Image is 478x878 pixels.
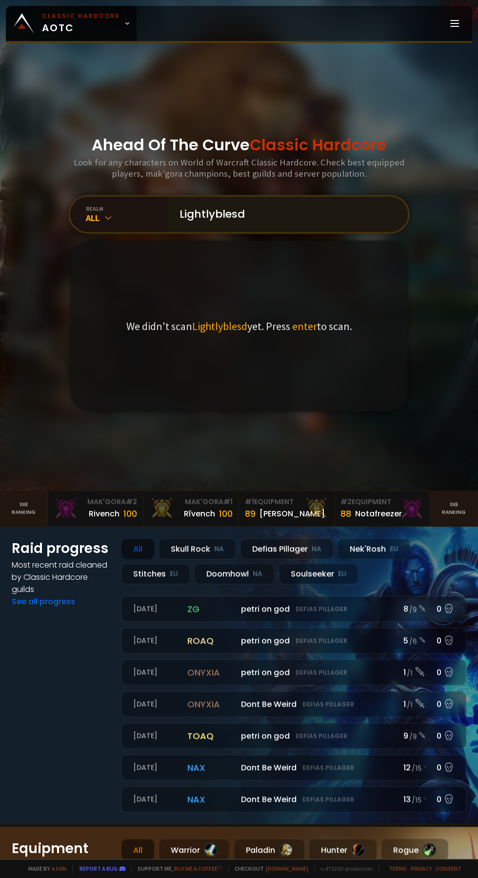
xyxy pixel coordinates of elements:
div: 100 [123,507,137,520]
a: Report a bug [80,865,118,872]
div: Rivench [89,508,119,520]
div: Warrior [159,838,230,861]
div: Doomhowl [194,563,275,584]
div: All [121,538,155,559]
div: All [86,212,168,224]
small: Classic Hardcore [42,12,120,20]
div: Stitches [121,563,190,584]
h1: Ahead Of The Curve [92,133,386,157]
div: Defias Pillager [240,538,334,559]
a: [DATE]toaqpetri on godDefias Pillager9 /90 [121,723,466,749]
div: Nek'Rosh [338,538,410,559]
div: All [121,838,155,861]
a: a fan [52,865,66,872]
a: Terms [389,865,407,872]
input: Search a character... [174,197,396,232]
h1: Raid progress [12,538,109,559]
span: v. d752d5 - production [314,865,373,872]
a: Seeranking [430,491,478,526]
div: Mak'Gora [149,497,233,507]
div: [PERSON_NAME] [259,508,325,520]
a: Mak'Gora#1Rîvench100 [143,491,239,526]
a: [DATE]naxDont Be WeirdDefias Pillager13 /150 [121,786,466,812]
span: Support me, [131,865,222,872]
div: Rogue [381,838,448,861]
a: [DATE]roaqpetri on godDefias Pillager5 /60 [121,628,466,653]
a: #2Equipment88Notafreezer [335,491,430,526]
div: Paladin [234,838,305,861]
span: AOTC [42,12,120,35]
div: 100 [219,507,233,520]
a: [DOMAIN_NAME] [266,865,308,872]
div: Notafreezer [355,508,402,520]
a: Consent [436,865,461,872]
span: # 1 [245,497,254,507]
p: We didn't scan yet. Press to scan. [126,319,352,333]
a: [DATE]onyxiaDont Be WeirdDefias Pillager1 /10 [121,691,466,717]
small: NA [253,569,262,579]
a: [DATE]onyxiapetri on godDefias Pillager1 /10 [121,659,466,685]
div: realm [86,205,168,212]
h3: Look for any characters on World of Warcraft Classic Hardcore. Check best equipped players, mak'g... [72,157,406,179]
span: # 2 [340,497,352,507]
a: Buy me a coffee [174,865,222,872]
a: [DATE]naxDont Be WeirdDefias Pillager12 /150 [121,755,466,780]
small: NA [312,544,321,554]
small: EU [338,569,346,579]
div: Equipment [245,497,328,507]
div: 88 [340,507,351,520]
div: Equipment [340,497,424,507]
span: # 2 [126,497,137,507]
span: Classic Hardcore [250,134,386,156]
a: Mak'Gora#2Rivench100 [48,491,143,526]
small: EU [390,544,398,554]
div: Rîvench [184,508,215,520]
a: #1Equipment89[PERSON_NAME] [239,491,335,526]
span: Checkout [228,865,308,872]
h4: Most recent raid cleaned by Classic Hardcore guilds [12,559,109,595]
a: Classic HardcoreAOTC [6,6,137,41]
small: EU [170,569,178,579]
span: Lightlyblesd [192,319,247,333]
span: # 1 [223,497,233,507]
a: Privacy [411,865,432,872]
div: Soulseeker [279,563,358,584]
small: NA [214,544,224,554]
div: Skull Rock [159,538,236,559]
div: Mak'Gora [54,497,137,507]
span: Made by [22,865,66,872]
div: 89 [245,507,256,520]
a: [DATE]zgpetri on godDefias Pillager8 /90 [121,596,466,622]
a: See all progress [12,596,75,607]
span: enter [292,319,317,333]
div: Hunter [309,838,377,861]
